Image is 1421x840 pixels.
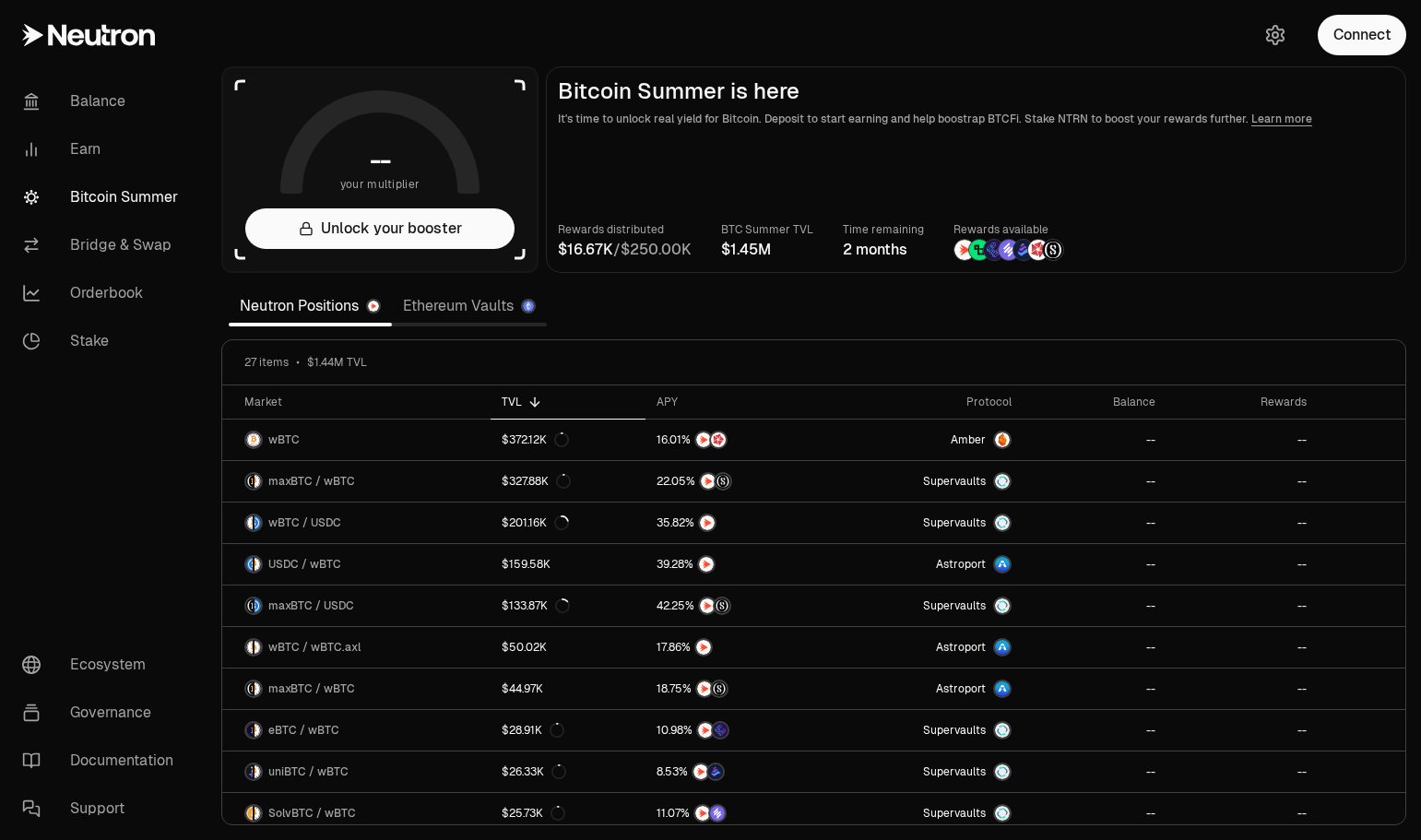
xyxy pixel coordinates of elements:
[999,240,1019,260] img: Solv Points
[502,640,547,655] div: $50.02K
[222,420,491,460] a: wBTC LogowBTC
[1166,461,1317,502] a: --
[1023,793,1167,834] a: --
[368,301,379,312] img: Neutron Logo
[255,557,261,572] img: wBTC Logo
[936,557,986,572] span: Astroport
[1023,627,1167,668] a: --
[502,474,571,489] div: $327.88K
[502,723,564,738] div: $28.91K
[984,240,1004,260] img: EtherFi Points
[491,420,645,460] a: $372.12K
[1166,503,1317,543] a: --
[370,146,391,175] h1: --
[1028,240,1048,260] img: Mars Fragments
[657,680,823,698] button: NTRNStructured Points
[392,288,547,325] a: Ethereum Vaults
[695,806,710,821] img: NTRN
[835,503,1023,543] a: SupervaultsSupervaults
[491,586,645,626] a: $133.87K
[1023,751,1167,792] a: --
[246,598,253,613] img: maxBTC Logo
[244,395,480,409] div: Market
[1166,668,1317,709] a: --
[268,557,341,572] span: USDC / wBTC
[1166,710,1317,751] a: --
[645,544,834,585] a: NTRN
[923,515,986,530] span: Supervaults
[1178,395,1306,409] div: Rewards
[268,598,354,613] span: maxBTC / USDC
[693,764,708,779] img: NTRN
[936,640,986,655] span: Astroport
[645,793,834,834] a: NTRNSolv Points
[255,598,261,613] img: USDC Logo
[222,461,491,502] a: maxBTC LogowBTC LogomaxBTC / wBTC
[222,793,491,834] a: SolvBTC LogowBTC LogoSolvBTC / wBTC
[657,638,823,657] button: NTRN
[558,110,1394,128] p: It's time to unlock real yield for Bitcoin. Deposit to start earning and help boostrap BTCFi. Sta...
[645,586,834,626] a: NTRNStructured Points
[701,474,716,489] img: NTRN
[995,723,1010,738] img: Supervaults
[1023,668,1167,709] a: --
[645,751,834,792] a: NTRNBedrock Diamonds
[645,668,834,709] a: NTRNStructured Points
[698,723,713,738] img: NTRN
[953,220,1064,239] p: Rewards available
[951,432,986,447] span: Amber
[923,598,986,613] span: Supervaults
[268,515,341,530] span: wBTC / USDC
[657,763,823,781] button: NTRNBedrock Diamonds
[645,420,834,460] a: NTRNMars Fragments
[1013,240,1034,260] img: Bedrock Diamonds
[222,668,491,709] a: maxBTC LogowBTC LogomaxBTC / wBTC
[716,474,730,489] img: Structured Points
[245,208,515,249] button: Unlock your booster
[645,627,834,668] a: NTRN
[835,751,1023,792] a: SupervaultsSupervaults
[700,515,715,530] img: NTRN
[7,125,199,173] a: Earn
[923,723,986,738] span: Supervaults
[923,764,986,779] span: Supervaults
[307,355,367,370] span: $1.44M TVL
[502,806,565,821] div: $25.73K
[645,461,834,502] a: NTRNStructured Points
[713,723,728,738] img: EtherFi Points
[657,472,823,491] button: NTRNStructured Points
[246,557,253,572] img: USDC Logo
[696,432,711,447] img: NTRN
[657,804,823,822] button: NTRNSolv Points
[491,503,645,543] a: $201.16K
[246,474,253,489] img: maxBTC Logo
[995,474,1010,489] img: Supervaults
[657,597,823,615] button: NTRNStructured Points
[1166,420,1317,460] a: --
[246,764,253,779] img: uniBTC Logo
[491,751,645,792] a: $26.33K
[246,640,253,655] img: wBTC Logo
[268,432,300,447] span: wBTC
[558,78,1394,104] h2: Bitcoin Summer is here
[835,461,1023,502] a: SupervaultsSupervaults
[246,432,261,447] img: wBTC Logo
[1023,503,1167,543] a: --
[502,598,570,613] div: $133.87K
[558,239,692,261] div: /
[699,557,714,572] img: NTRN
[255,764,261,779] img: wBTC Logo
[843,220,924,239] p: Time remaining
[255,723,261,738] img: wBTC Logo
[502,764,566,779] div: $26.33K
[657,431,823,449] button: NTRNMars Fragments
[1166,751,1317,792] a: --
[1023,586,1167,626] a: --
[255,681,261,696] img: wBTC Logo
[7,317,199,365] a: Stake
[222,710,491,751] a: eBTC LogowBTC LogoeBTC / wBTC
[7,737,199,785] a: Documentation
[222,586,491,626] a: maxBTC LogoUSDC LogomaxBTC / USDC
[502,515,569,530] div: $201.16K
[954,240,975,260] img: NTRN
